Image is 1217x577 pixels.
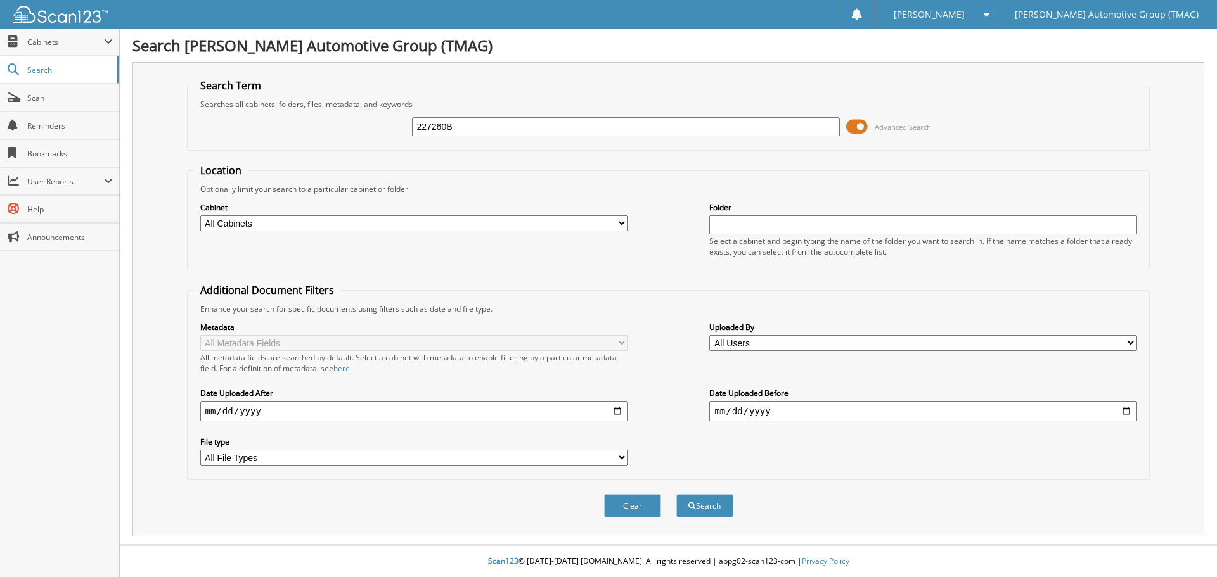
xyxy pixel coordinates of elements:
[488,555,518,566] span: Scan123
[194,163,248,177] legend: Location
[27,176,104,187] span: User Reports
[709,236,1137,257] div: Select a cabinet and begin typing the name of the folder you want to search in. If the name match...
[604,494,661,517] button: Clear
[27,65,111,75] span: Search
[200,401,628,421] input: start
[194,79,267,92] legend: Search Term
[200,202,628,213] label: Cabinet
[194,99,1143,110] div: Searches all cabinets, folders, files, metadata, and keywords
[200,388,628,398] label: Date Uploaded After
[1154,516,1217,577] iframe: Chat Widget
[333,363,350,374] a: here
[27,204,113,215] span: Help
[132,35,1204,56] h1: Search [PERSON_NAME] Automotive Group (TMAG)
[709,401,1137,421] input: end
[200,322,628,333] label: Metadata
[27,148,113,159] span: Bookmarks
[194,303,1143,314] div: Enhance your search for specific documents using filters such as date and file type.
[200,352,628,374] div: All metadata fields are searched by default. Select a cabinet with metadata to enable filtering b...
[194,184,1143,194] div: Optionally limit your search to a particular cabinet or folder
[894,11,965,18] span: [PERSON_NAME]
[709,202,1137,213] label: Folder
[676,494,733,517] button: Search
[200,436,628,447] label: File type
[194,283,340,297] legend: Additional Document Filters
[27,232,113,243] span: Announcements
[802,555,849,566] a: Privacy Policy
[27,37,104,48] span: Cabinets
[875,122,931,132] span: Advanced Search
[709,388,1137,398] label: Date Uploaded Before
[27,92,113,103] span: Scan
[1015,11,1199,18] span: [PERSON_NAME] Automotive Group (TMAG)
[13,6,108,23] img: scan123-logo-white.svg
[27,120,113,131] span: Reminders
[120,546,1217,577] div: © [DATE]-[DATE] [DOMAIN_NAME]. All rights reserved | appg02-scan123-com |
[709,322,1137,333] label: Uploaded By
